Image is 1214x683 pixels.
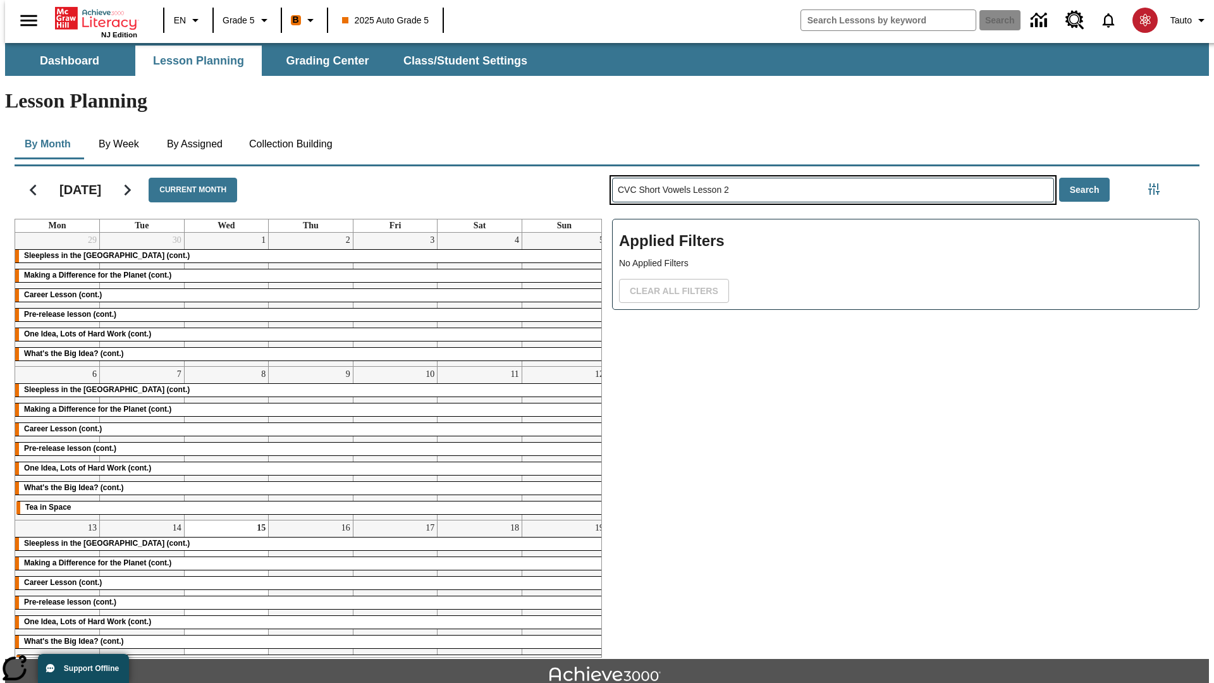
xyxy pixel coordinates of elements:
button: By Month [15,129,81,159]
a: October 12, 2025 [592,367,606,382]
span: What's the Big Idea? (cont.) [24,349,124,358]
div: What's the Big Idea? (cont.) [15,636,606,648]
h1: Lesson Planning [5,89,1209,113]
button: Next [111,174,144,206]
span: Tea in Space [25,503,71,512]
button: Class/Student Settings [393,46,537,76]
a: October 10, 2025 [423,367,437,382]
span: Grade 5 [223,14,255,27]
button: Search [1059,178,1110,202]
a: October 4, 2025 [512,233,522,248]
span: One Idea, Lots of Hard Work (cont.) [24,329,151,338]
div: Making a Difference for the Planet (cont.) [15,557,606,570]
a: October 2, 2025 [343,233,353,248]
td: October 8, 2025 [184,366,269,520]
td: September 29, 2025 [15,233,100,367]
div: Applied Filters [612,219,1199,310]
span: Sleepless in the Animal Kingdom (cont.) [24,251,190,260]
td: October 1, 2025 [184,233,269,367]
a: September 29, 2025 [85,233,99,248]
div: Tea in Space [16,501,605,514]
div: Sleepless in the Animal Kingdom (cont.) [15,538,606,550]
a: October 17, 2025 [423,520,437,536]
button: Lesson Planning [135,46,262,76]
td: October 3, 2025 [353,233,438,367]
span: Tauto [1170,14,1192,27]
a: Sunday [555,219,574,232]
div: Cars of the Future? (cont.) [16,655,606,668]
button: Language: EN, Select a language [168,9,209,32]
a: Data Center [1023,3,1058,38]
p: No Applied Filters [619,257,1193,270]
div: SubNavbar [5,46,539,76]
div: Calendar [4,161,602,658]
a: October 3, 2025 [427,233,437,248]
span: Dashboard [40,54,99,68]
span: Support Offline [64,664,119,673]
a: October 1, 2025 [259,233,268,248]
td: October 11, 2025 [438,366,522,520]
div: Home [55,4,137,39]
button: Grade: Grade 5, Select a grade [218,9,277,32]
div: Career Lesson (cont.) [15,423,606,436]
a: October 13, 2025 [85,520,99,536]
div: Making a Difference for the Planet (cont.) [15,269,606,282]
div: What's the Big Idea? (cont.) [15,482,606,495]
span: Sleepless in the Animal Kingdom (cont.) [24,539,190,548]
button: Select a new avatar [1125,4,1165,37]
a: October 9, 2025 [343,367,353,382]
span: What's the Big Idea? (cont.) [24,637,124,646]
td: October 12, 2025 [522,366,606,520]
td: October 5, 2025 [522,233,606,367]
span: Career Lesson (cont.) [24,424,102,433]
img: avatar image [1132,8,1158,33]
button: Support Offline [38,654,129,683]
button: By Week [87,129,150,159]
div: Pre-release lesson (cont.) [15,443,606,455]
a: October 7, 2025 [175,367,184,382]
td: October 6, 2025 [15,366,100,520]
a: October 11, 2025 [508,367,521,382]
div: One Idea, Lots of Hard Work (cont.) [15,462,606,475]
a: Resource Center, Will open in new tab [1058,3,1092,37]
a: Tuesday [132,219,151,232]
a: October 19, 2025 [592,520,606,536]
h2: [DATE] [59,182,101,197]
a: October 6, 2025 [90,367,99,382]
a: September 30, 2025 [170,233,184,248]
td: October 4, 2025 [438,233,522,367]
td: October 7, 2025 [100,366,185,520]
span: Pre-release lesson (cont.) [24,444,116,453]
span: Grading Center [286,54,369,68]
a: Home [55,6,137,31]
div: Sleepless in the Animal Kingdom (cont.) [15,250,606,262]
td: October 9, 2025 [269,366,353,520]
button: Grading Center [264,46,391,76]
div: Making a Difference for the Planet (cont.) [15,403,606,416]
span: One Idea, Lots of Hard Work (cont.) [24,464,151,472]
span: Making a Difference for the Planet (cont.) [24,558,171,567]
span: Pre-release lesson (cont.) [24,598,116,606]
button: Open side menu [10,2,47,39]
button: Boost Class color is orange. Change class color [286,9,323,32]
span: Class/Student Settings [403,54,527,68]
span: What's the Big Idea? (cont.) [24,483,124,492]
a: October 16, 2025 [339,520,353,536]
input: search field [801,10,976,30]
button: Collection Building [239,129,343,159]
div: Search [602,161,1199,658]
td: October 2, 2025 [269,233,353,367]
span: Making a Difference for the Planet (cont.) [24,405,171,414]
span: Career Lesson (cont.) [24,290,102,299]
a: Notifications [1092,4,1125,37]
a: October 14, 2025 [170,520,184,536]
div: Career Lesson (cont.) [15,577,606,589]
td: October 10, 2025 [353,366,438,520]
span: EN [174,14,186,27]
a: October 15, 2025 [254,520,268,536]
span: Pre-release lesson (cont.) [24,310,116,319]
a: October 18, 2025 [508,520,522,536]
div: One Idea, Lots of Hard Work (cont.) [15,328,606,341]
div: Sleepless in the Animal Kingdom (cont.) [15,384,606,397]
button: By Assigned [157,129,233,159]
